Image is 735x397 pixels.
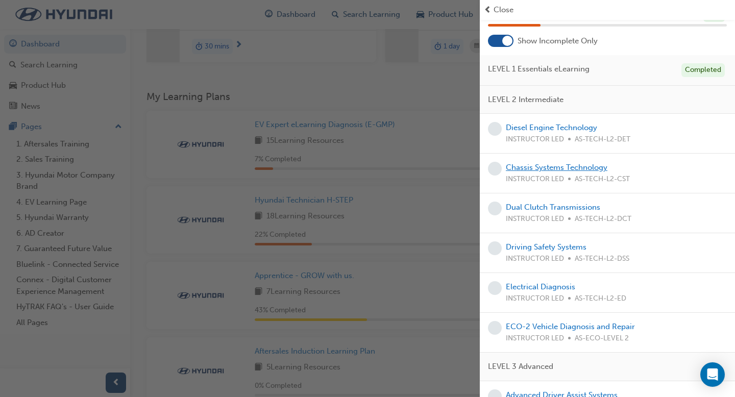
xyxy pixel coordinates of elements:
[506,213,564,225] span: INSTRUCTOR LED
[488,122,502,136] span: learningRecordVerb_NONE-icon
[484,4,492,16] span: prev-icon
[575,134,630,145] span: AS-TECH-L2-DET
[575,213,631,225] span: AS-TECH-L2-DCT
[575,253,629,265] span: AS-TECH-L2-DSS
[575,173,630,185] span: AS-TECH-L2-CST
[488,321,502,335] span: learningRecordVerb_NONE-icon
[488,281,502,295] span: learningRecordVerb_NONE-icon
[506,173,564,185] span: INSTRUCTOR LED
[575,293,626,305] span: AS-TECH-L2-ED
[575,333,629,344] span: AS-ECO-LEVEL 2
[506,282,575,291] a: Electrical Diagnosis
[488,63,590,75] span: LEVEL 1 Essentials eLearning
[506,242,586,252] a: Driving Safety Systems
[488,361,553,373] span: LEVEL 3 Advanced
[506,163,607,172] a: Chassis Systems Technology
[506,134,564,145] span: INSTRUCTOR LED
[506,123,597,132] a: Diesel Engine Technology
[506,203,600,212] a: Dual Clutch Transmissions
[488,202,502,215] span: learningRecordVerb_NONE-icon
[488,241,502,255] span: learningRecordVerb_NONE-icon
[506,253,564,265] span: INSTRUCTOR LED
[484,4,731,16] button: prev-iconClose
[494,4,513,16] span: Close
[681,63,725,77] div: Completed
[488,94,563,106] span: LEVEL 2 Intermediate
[506,322,635,331] a: ECO-2 Vehicle Diagnosis and Repair
[518,35,598,47] span: Show Incomplete Only
[506,293,564,305] span: INSTRUCTOR LED
[506,333,564,344] span: INSTRUCTOR LED
[700,362,725,387] div: Open Intercom Messenger
[488,162,502,176] span: learningRecordVerb_NONE-icon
